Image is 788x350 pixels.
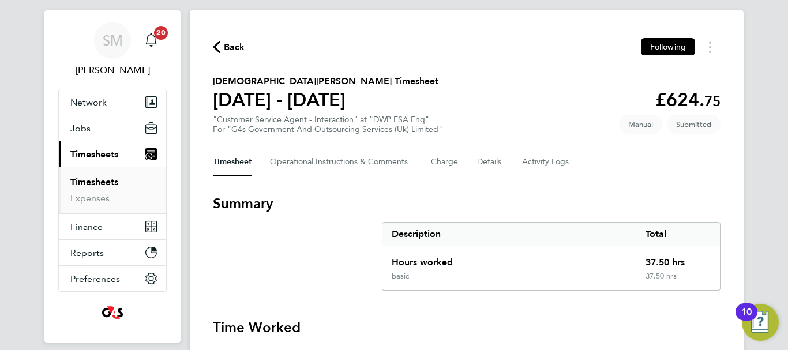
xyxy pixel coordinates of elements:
div: "Customer Service Agent - Interaction" at "DWP ESA Enq" [213,115,442,134]
span: Timesheets [70,149,118,160]
div: For "G4s Government And Outsourcing Services (Uk) Limited" [213,125,442,134]
span: Jobs [70,123,91,134]
div: basic [392,272,409,281]
span: Finance [70,221,103,232]
h3: Time Worked [213,318,721,337]
button: Open Resource Center, 10 new notifications [742,304,779,341]
span: Network [70,97,107,108]
img: g4s4-logo-retina.png [99,303,126,322]
a: Timesheets [70,176,118,187]
a: Expenses [70,193,110,204]
nav: Main navigation [44,10,181,343]
span: 20 [154,26,168,40]
div: Total [636,223,720,246]
button: Timesheets Menu [700,38,721,56]
span: Following [650,42,686,52]
span: Preferences [70,273,120,284]
div: Timesheets [59,167,166,213]
div: 37.50 hrs [636,272,720,290]
button: Charge [431,148,459,176]
a: SM[PERSON_NAME] [58,22,167,77]
span: Back [224,40,245,54]
button: Back [213,40,245,54]
button: Timesheet [213,148,252,176]
h2: [DEMOGRAPHIC_DATA][PERSON_NAME] Timesheet [213,74,438,88]
span: 75 [704,93,721,110]
a: 20 [140,22,163,59]
button: Jobs [59,115,166,141]
div: 37.50 hrs [636,246,720,272]
button: Finance [59,214,166,239]
span: SM [103,33,123,48]
div: 10 [741,312,752,327]
div: Summary [382,222,721,291]
button: Following [641,38,695,55]
button: Details [477,148,504,176]
h3: Summary [213,194,721,213]
span: This timesheet was manually created. [619,115,662,134]
app-decimal: £624. [655,89,721,111]
button: Preferences [59,266,166,291]
span: This timesheet is Submitted. [667,115,721,134]
span: Shelby Miller [58,63,167,77]
div: Hours worked [382,246,636,272]
button: Timesheets [59,141,166,167]
button: Activity Logs [522,148,571,176]
span: Reports [70,247,104,258]
div: Description [382,223,636,246]
a: Go to home page [58,303,167,322]
h1: [DATE] - [DATE] [213,88,438,111]
button: Operational Instructions & Comments [270,148,412,176]
button: Reports [59,240,166,265]
button: Network [59,89,166,115]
